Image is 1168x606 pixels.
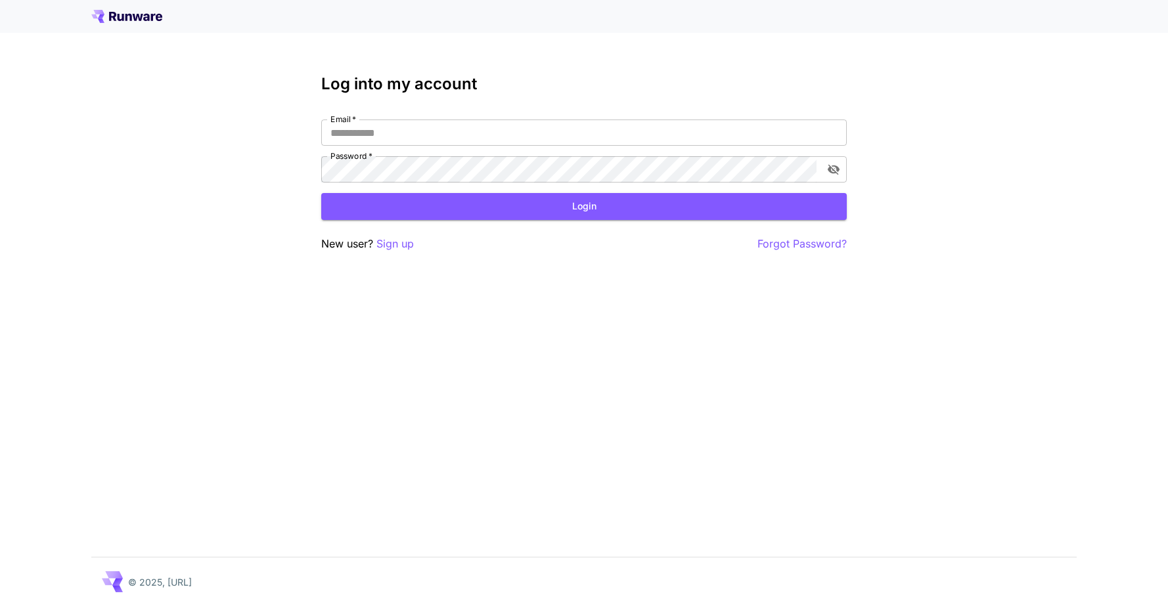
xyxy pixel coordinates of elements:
[128,575,192,589] p: © 2025, [URL]
[321,75,847,93] h3: Log into my account
[822,158,845,181] button: toggle password visibility
[321,236,414,252] p: New user?
[757,236,847,252] button: Forgot Password?
[330,114,356,125] label: Email
[376,236,414,252] button: Sign up
[330,150,372,162] label: Password
[321,193,847,220] button: Login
